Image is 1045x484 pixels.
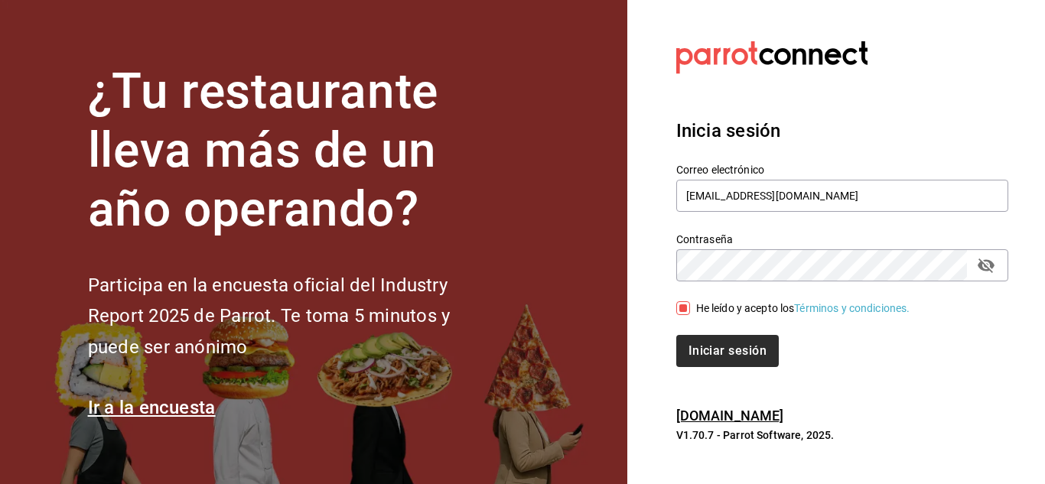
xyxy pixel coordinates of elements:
a: Términos y condiciones. [794,302,910,314]
label: Contraseña [676,234,1008,245]
h3: Inicia sesión [676,117,1008,145]
h1: ¿Tu restaurante lleva más de un año operando? [88,63,501,239]
h2: Participa en la encuesta oficial del Industry Report 2025 de Parrot. Te toma 5 minutos y puede se... [88,270,501,363]
input: Ingresa tu correo electrónico [676,180,1008,212]
button: passwordField [973,252,999,278]
p: V1.70.7 - Parrot Software, 2025. [676,427,1008,443]
a: [DOMAIN_NAME] [676,408,784,424]
button: Iniciar sesión [676,335,779,367]
div: He leído y acepto los [696,300,910,317]
label: Correo electrónico [676,164,1008,175]
a: Ir a la encuesta [88,397,216,418]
